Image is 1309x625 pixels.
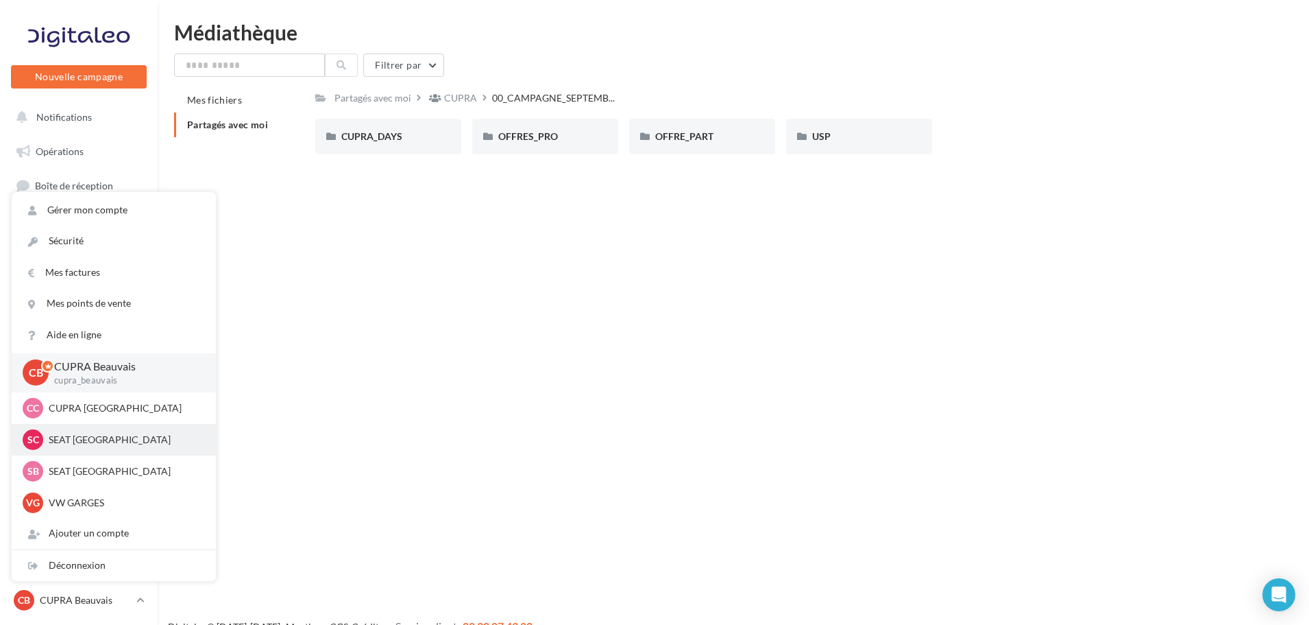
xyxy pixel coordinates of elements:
a: Contacts [8,274,149,303]
span: CC [27,401,39,415]
button: Notifications [8,103,144,132]
p: VW GARGES [49,496,199,510]
span: Opérations [36,145,84,157]
span: SC [27,433,39,447]
button: Nouvelle campagne [11,65,147,89]
span: OFFRE_PART [655,130,713,142]
span: CUPRA_DAYS [341,130,402,142]
a: Campagnes DataOnDemand [8,423,149,463]
p: SEAT [GEOGRAPHIC_DATA] [49,433,199,447]
p: CUPRA Beauvais [54,359,194,375]
div: CUPRA [444,91,477,105]
span: SB [27,464,39,478]
p: cupra_beauvais [54,375,194,387]
span: VG [26,496,40,510]
a: Aide en ligne [12,320,216,351]
span: Partagés avec moi [187,119,268,130]
span: Notifications [36,111,92,123]
span: CB [29,365,43,381]
span: CB [18,593,30,607]
p: CUPRA Beauvais [40,593,131,607]
div: Open Intercom Messenger [1262,578,1295,611]
span: OFFRES_PRO [498,130,558,142]
a: Visibilité en ligne [8,207,149,235]
span: USP [812,130,831,142]
div: Médiathèque [174,22,1293,43]
div: Partagés avec moi [334,91,411,105]
a: Boîte de réception [8,171,149,200]
a: Calendrier [8,343,149,372]
a: CB CUPRA Beauvais [11,587,147,613]
a: Médiathèque [8,309,149,338]
a: Mes factures [12,257,216,288]
a: Opérations [8,137,149,166]
a: Mes points de vente [12,288,216,319]
a: Sécurité [12,226,216,257]
p: CUPRA [GEOGRAPHIC_DATA] [49,401,199,415]
span: Mes fichiers [187,94,242,106]
button: Filtrer par [363,54,444,77]
span: 00_CAMPAGNE_SEPTEMB... [492,91,615,105]
p: SEAT [GEOGRAPHIC_DATA] [49,464,199,478]
div: Ajouter un compte [12,518,216,549]
span: Boîte de réception [35,180,113,191]
a: Campagnes [8,241,149,270]
div: Déconnexion [12,550,216,581]
a: PLV et print personnalisable [8,377,149,417]
a: Gérer mon compte [12,195,216,226]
